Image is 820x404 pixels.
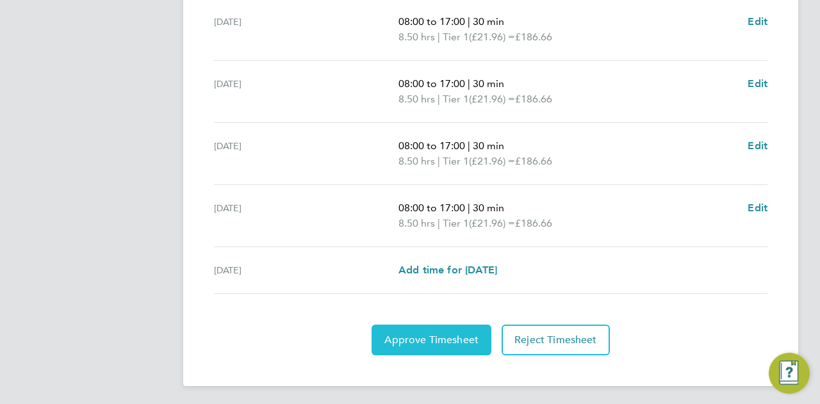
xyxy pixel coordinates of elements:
[443,154,469,169] span: Tier 1
[398,15,465,28] span: 08:00 to 17:00
[214,200,398,231] div: [DATE]
[469,93,515,105] span: (£21.96) =
[438,31,440,43] span: |
[469,155,515,167] span: (£21.96) =
[438,93,440,105] span: |
[468,15,470,28] span: |
[443,92,469,107] span: Tier 1
[214,138,398,169] div: [DATE]
[473,140,504,152] span: 30 min
[748,77,767,90] span: Edit
[398,217,435,229] span: 8.50 hrs
[769,353,810,394] button: Engage Resource Center
[214,14,398,45] div: [DATE]
[515,93,552,105] span: £186.66
[438,155,440,167] span: |
[514,334,597,346] span: Reject Timesheet
[748,200,767,216] a: Edit
[469,31,515,43] span: (£21.96) =
[438,217,440,229] span: |
[372,325,491,355] button: Approve Timesheet
[398,264,497,276] span: Add time for [DATE]
[473,15,504,28] span: 30 min
[748,15,767,28] span: Edit
[473,202,504,214] span: 30 min
[748,14,767,29] a: Edit
[515,31,552,43] span: £186.66
[214,263,398,278] div: [DATE]
[748,202,767,214] span: Edit
[515,217,552,229] span: £186.66
[214,76,398,107] div: [DATE]
[748,76,767,92] a: Edit
[473,77,504,90] span: 30 min
[469,217,515,229] span: (£21.96) =
[443,216,469,231] span: Tier 1
[468,77,470,90] span: |
[468,140,470,152] span: |
[398,140,465,152] span: 08:00 to 17:00
[398,93,435,105] span: 8.50 hrs
[515,155,552,167] span: £186.66
[468,202,470,214] span: |
[384,334,479,346] span: Approve Timesheet
[443,29,469,45] span: Tier 1
[398,202,465,214] span: 08:00 to 17:00
[398,155,435,167] span: 8.50 hrs
[398,77,465,90] span: 08:00 to 17:00
[748,140,767,152] span: Edit
[748,138,767,154] a: Edit
[398,263,497,278] a: Add time for [DATE]
[398,31,435,43] span: 8.50 hrs
[502,325,610,355] button: Reject Timesheet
